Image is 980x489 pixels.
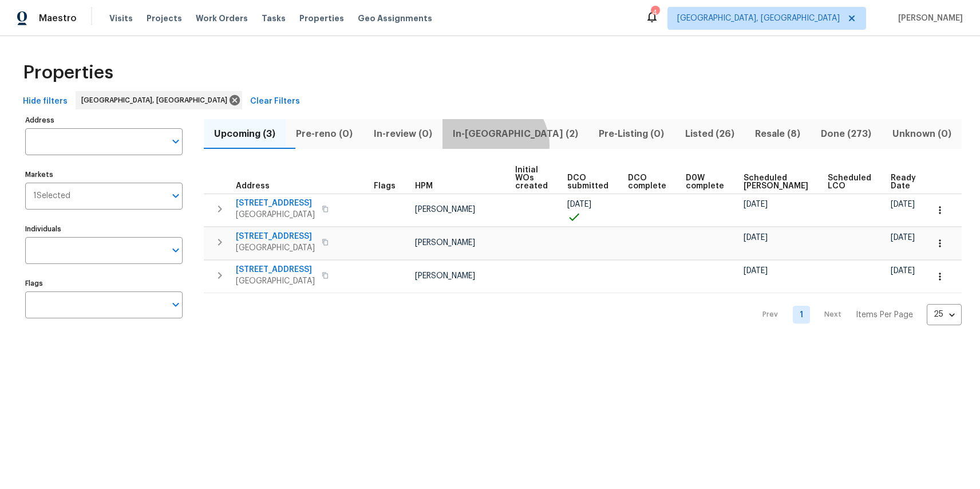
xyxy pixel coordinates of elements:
span: Properties [299,13,344,24]
span: Address [236,182,270,190]
span: Unknown (0) [889,126,955,142]
span: Upcoming (3) [211,126,279,142]
span: [PERSON_NAME] [415,272,475,280]
span: [STREET_ADDRESS] [236,264,315,275]
span: [GEOGRAPHIC_DATA] [236,209,315,220]
span: [DATE] [744,234,768,242]
span: Done (273) [817,126,875,142]
span: Hide filters [23,94,68,109]
span: [DATE] [891,267,915,275]
span: Maestro [39,13,77,24]
span: [DATE] [744,267,768,275]
span: In-review (0) [370,126,436,142]
span: [STREET_ADDRESS] [236,198,315,209]
span: [DATE] [567,200,591,208]
span: [PERSON_NAME] [894,13,963,24]
span: Ready Date [891,174,916,190]
span: Scheduled LCO [828,174,871,190]
button: Open [168,297,184,313]
span: Projects [147,13,182,24]
label: Flags [25,280,183,287]
span: DCO submitted [567,174,608,190]
span: Flags [374,182,396,190]
span: [GEOGRAPHIC_DATA] [236,275,315,287]
div: 4 [651,7,659,18]
button: Open [168,133,184,149]
span: Initial WOs created [515,166,548,190]
span: Tasks [262,14,286,22]
button: Clear Filters [246,91,305,112]
span: [STREET_ADDRESS] [236,231,315,242]
span: [GEOGRAPHIC_DATA], [GEOGRAPHIC_DATA] [677,13,840,24]
span: [GEOGRAPHIC_DATA], [GEOGRAPHIC_DATA] [81,94,232,106]
span: HPM [415,182,433,190]
span: Properties [23,67,113,78]
span: In-[GEOGRAPHIC_DATA] (2) [449,126,582,142]
span: Visits [109,13,133,24]
span: [DATE] [891,234,915,242]
span: 1 Selected [33,191,70,201]
span: Resale (8) [752,126,804,142]
div: 25 [927,299,962,329]
button: Hide filters [18,91,72,112]
span: Work Orders [196,13,248,24]
span: [GEOGRAPHIC_DATA] [236,242,315,254]
button: Open [168,188,184,204]
span: DCO complete [628,174,666,190]
span: [DATE] [744,200,768,208]
div: [GEOGRAPHIC_DATA], [GEOGRAPHIC_DATA] [76,91,242,109]
nav: Pagination Navigation [752,300,962,330]
span: [PERSON_NAME] [415,239,475,247]
span: Clear Filters [250,94,300,109]
button: Open [168,242,184,258]
label: Markets [25,171,183,178]
span: Pre-Listing (0) [595,126,667,142]
span: [PERSON_NAME] [415,206,475,214]
span: Pre-reno (0) [293,126,356,142]
label: Individuals [25,226,183,232]
span: D0W complete [686,174,724,190]
label: Address [25,117,183,124]
span: Listed (26) [682,126,738,142]
span: Geo Assignments [358,13,432,24]
a: Goto page 1 [793,306,810,324]
p: Items Per Page [856,309,913,321]
span: [DATE] [891,200,915,208]
span: Scheduled [PERSON_NAME] [744,174,808,190]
